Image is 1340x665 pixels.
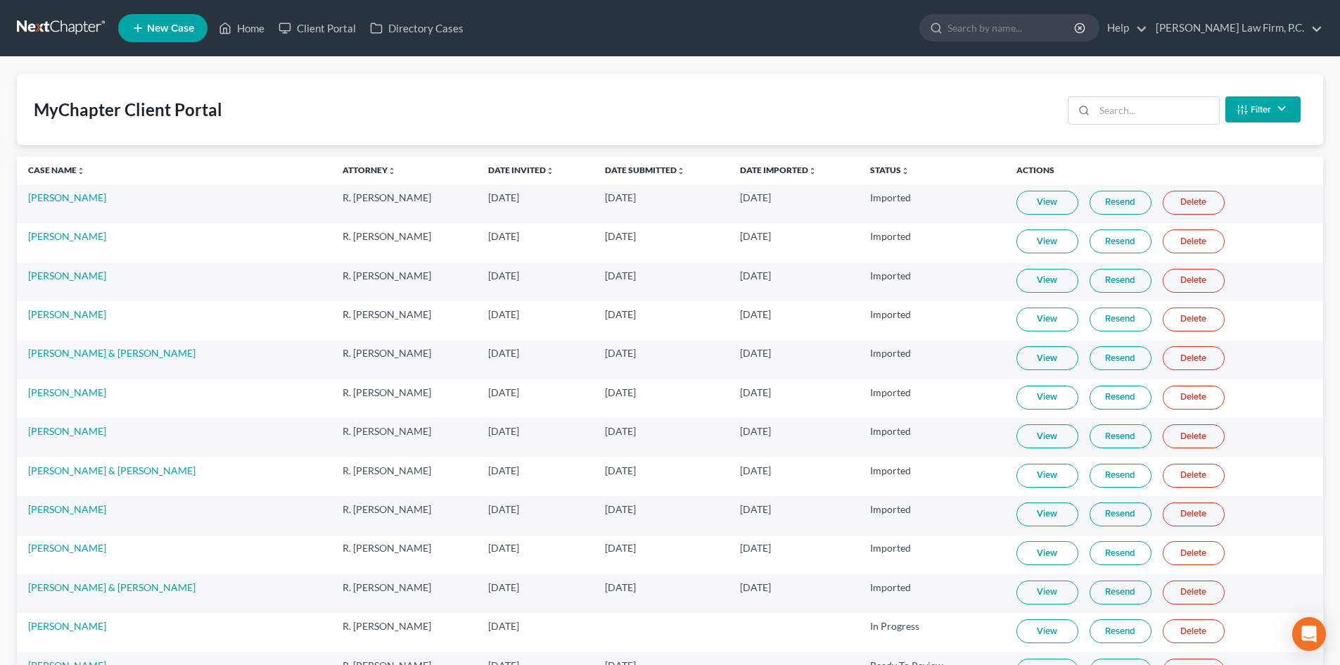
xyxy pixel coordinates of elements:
td: Imported [859,341,1005,379]
a: [PERSON_NAME] [28,542,106,554]
span: [DATE] [488,581,519,593]
span: [DATE] [488,308,519,320]
th: Actions [1005,156,1323,184]
a: View [1016,541,1078,565]
span: [DATE] [605,464,636,476]
td: Imported [859,536,1005,574]
a: View [1016,619,1078,643]
a: [PERSON_NAME] [28,620,106,632]
td: Imported [859,418,1005,457]
span: [DATE] [740,191,771,203]
a: Resend [1090,424,1151,448]
span: [DATE] [605,581,636,593]
a: [PERSON_NAME] & [PERSON_NAME] [28,464,196,476]
a: View [1016,191,1078,215]
i: unfold_more [546,167,554,175]
a: Attorneyunfold_more [343,165,396,175]
span: [DATE] [488,191,519,203]
input: Search by name... [947,15,1076,41]
a: [PERSON_NAME] [28,191,106,203]
a: Resend [1090,229,1151,253]
td: Imported [859,184,1005,223]
a: [PERSON_NAME] [28,386,106,398]
a: Statusunfold_more [870,165,910,175]
span: [DATE] [488,503,519,515]
td: R. [PERSON_NAME] [331,418,478,457]
a: Resend [1090,619,1151,643]
td: R. [PERSON_NAME] [331,341,478,379]
a: Delete [1163,464,1225,488]
td: R. [PERSON_NAME] [331,574,478,613]
span: [DATE] [488,386,519,398]
i: unfold_more [808,167,817,175]
a: Directory Cases [363,15,471,41]
span: [DATE] [740,425,771,437]
span: [DATE] [740,464,771,476]
td: R. [PERSON_NAME] [331,262,478,301]
a: [PERSON_NAME] [28,230,106,242]
a: Delete [1163,229,1225,253]
span: [DATE] [605,386,636,398]
a: Date Invitedunfold_more [488,165,554,175]
a: Resend [1090,191,1151,215]
a: Home [212,15,272,41]
a: Resend [1090,308,1151,331]
td: In Progress [859,613,1005,652]
a: [PERSON_NAME] [28,503,106,515]
a: [PERSON_NAME] Law Firm, P.C. [1149,15,1322,41]
span: [DATE] [488,542,519,554]
div: MyChapter Client Portal [34,99,222,121]
a: Delete [1163,581,1225,604]
td: R. [PERSON_NAME] [331,301,478,340]
a: Resend [1090,269,1151,293]
span: [DATE] [488,347,519,359]
span: [DATE] [488,464,519,476]
span: [DATE] [605,542,636,554]
a: Help [1100,15,1147,41]
a: View [1016,581,1078,604]
td: R. [PERSON_NAME] [331,536,478,574]
a: [PERSON_NAME] & [PERSON_NAME] [28,347,196,359]
input: Search... [1095,97,1219,124]
a: View [1016,464,1078,488]
a: View [1016,346,1078,370]
a: [PERSON_NAME] [28,270,106,281]
a: Delete [1163,308,1225,331]
a: [PERSON_NAME] [28,308,106,320]
td: Imported [859,574,1005,613]
span: [DATE] [740,503,771,515]
span: [DATE] [740,308,771,320]
span: [DATE] [605,347,636,359]
a: Delete [1163,619,1225,643]
span: [DATE] [740,542,771,554]
td: R. [PERSON_NAME] [331,613,478,652]
a: Delete [1163,502,1225,526]
span: [DATE] [605,503,636,515]
a: Resend [1090,502,1151,526]
i: unfold_more [388,167,396,175]
span: [DATE] [740,270,771,281]
a: Resend [1090,346,1151,370]
td: R. [PERSON_NAME] [331,457,478,496]
span: [DATE] [740,581,771,593]
td: R. [PERSON_NAME] [331,223,478,262]
a: Delete [1163,269,1225,293]
span: [DATE] [488,230,519,242]
button: Filter [1225,96,1301,122]
a: Client Portal [272,15,363,41]
a: View [1016,424,1078,448]
td: R. [PERSON_NAME] [331,184,478,223]
span: [DATE] [740,386,771,398]
a: Delete [1163,541,1225,565]
a: View [1016,229,1078,253]
td: Imported [859,496,1005,535]
span: [DATE] [740,230,771,242]
a: View [1016,269,1078,293]
span: [DATE] [605,425,636,437]
a: Delete [1163,191,1225,215]
i: unfold_more [901,167,910,175]
td: Imported [859,223,1005,262]
td: Imported [859,301,1005,340]
i: unfold_more [677,167,685,175]
td: Imported [859,379,1005,418]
